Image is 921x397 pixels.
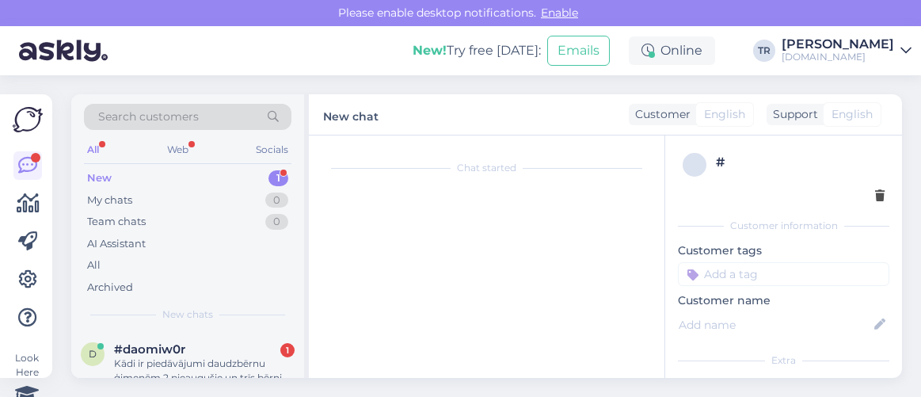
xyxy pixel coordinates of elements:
img: Askly Logo [13,107,43,132]
div: Try free [DATE]: [413,41,541,60]
label: New chat [323,104,379,125]
div: # [716,153,885,172]
div: All [84,139,102,160]
div: All [87,258,101,273]
span: Enable [536,6,583,20]
div: [PERSON_NAME] [782,38,894,51]
div: Extra [678,353,889,368]
div: [DOMAIN_NAME] [782,51,894,63]
div: Online [629,36,715,65]
span: New chats [162,307,213,322]
div: 1 [280,343,295,357]
div: Support [767,106,818,123]
div: Team chats [87,214,146,230]
span: d [89,348,97,360]
div: Customer [629,106,691,123]
div: My chats [87,193,132,208]
span: #daomiw0r [114,342,185,357]
div: Web [164,139,192,160]
button: Emails [547,36,610,66]
span: English [832,106,873,123]
div: TR [753,40,775,62]
span: English [704,106,745,123]
span: Search customers [98,109,199,125]
div: Socials [253,139,291,160]
p: Notes [678,377,889,394]
input: Add a tag [678,262,889,286]
div: 0 [265,193,288,208]
div: AI Assistant [87,236,146,252]
p: Customer name [678,292,889,309]
div: 1 [268,170,288,186]
div: 0 [265,214,288,230]
div: Archived [87,280,133,296]
div: Customer information [678,219,889,233]
b: New! [413,43,447,58]
input: Add name [679,316,871,334]
div: New [87,170,112,186]
p: Customer tags [678,242,889,259]
div: Chat started [325,161,649,175]
a: [PERSON_NAME][DOMAIN_NAME] [782,38,911,63]
div: Kādi ir piedāvājumi daudzbērnu ģimenēm 2 pieaugušie un trīs bērni 4;6;11 gadi [114,357,295,385]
